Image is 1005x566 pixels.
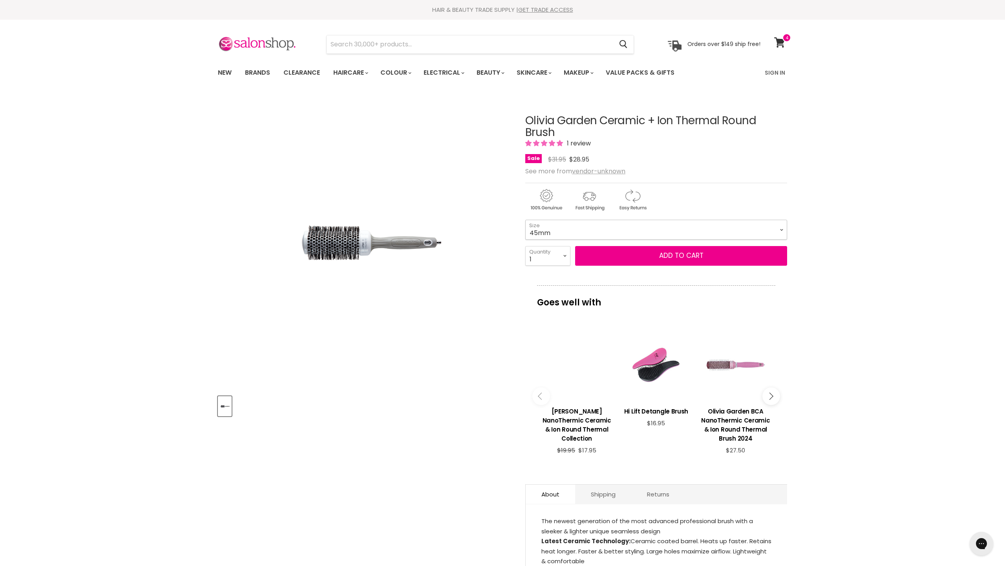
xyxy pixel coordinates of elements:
[278,64,326,81] a: Clearance
[208,6,797,14] div: HAIR & BEAUTY TRADE SUPPLY |
[620,401,692,420] a: View product:Hi Lift Detangle Brush
[418,64,469,81] a: Electrical
[471,64,509,81] a: Beauty
[525,115,787,139] h1: Olivia Garden Ceramic + Ion Thermal Round Brush
[568,188,610,212] img: shipping.gif
[659,251,703,260] span: Add to cart
[537,285,775,311] p: Goes well with
[541,537,630,545] strong: Latest Ceramic Technology:
[541,329,612,401] a: View product:Olivia Garden NanoThermic Ceramic & Ion Round Thermal Collection
[569,155,589,164] span: $28.95
[966,529,997,558] iframe: Gorgias live chat messenger
[239,64,276,81] a: Brands
[327,64,373,81] a: Haircare
[525,139,565,148] span: 5.00 stars
[217,394,512,416] div: Product thumbnails
[631,485,685,504] a: Returns
[687,40,760,48] p: Orders over $149 ship free!
[525,167,625,176] span: See more from
[518,6,573,14] a: GET TRADE ACCESS
[726,446,745,454] span: $27.50
[620,329,692,401] a: View product:Hi Lift Detangle Brush
[526,485,575,504] a: About
[620,407,692,416] h3: Hi Lift Detangle Brush
[700,329,771,401] a: View product:Olivia Garden BCA NanoThermic Ceramic & Ion Round Thermal Brush 2024
[600,64,680,81] a: Value Packs & Gifts
[212,64,238,81] a: New
[613,35,634,53] button: Search
[558,64,598,81] a: Makeup
[218,396,232,416] button: Olivia Garden Ceramic + Ion Thermal Round Brush
[548,155,566,164] span: $31.95
[700,407,771,443] h3: Olivia Garden BCA NanoThermic Ceramic & Ion Round Thermal Brush 2024
[578,446,596,454] span: $17.95
[273,104,456,379] img: Olivia Garden Ceramic + Ion Thermal Round Brush
[212,61,720,84] ul: Main menu
[219,397,231,415] img: Olivia Garden Ceramic + Ion Thermal Round Brush
[525,188,567,212] img: genuine.gif
[375,64,416,81] a: Colour
[525,246,570,266] select: Quantity
[327,35,613,53] input: Search
[511,64,556,81] a: Skincare
[647,419,665,427] span: $16.95
[218,95,511,389] div: Olivia Garden Ceramic + Ion Thermal Round Brush image. Click or Scroll to Zoom.
[565,139,591,148] span: 1 review
[760,64,790,81] a: Sign In
[541,401,612,447] a: View product:Olivia Garden NanoThermic Ceramic & Ion Round Thermal Collection
[541,407,612,443] h3: [PERSON_NAME] NanoThermic Ceramic & Ion Round Thermal Collection
[575,485,631,504] a: Shipping
[557,446,575,454] span: $19.95
[208,61,797,84] nav: Main
[612,188,653,212] img: returns.gif
[575,246,787,266] button: Add to cart
[700,401,771,447] a: View product:Olivia Garden BCA NanoThermic Ceramic & Ion Round Thermal Brush 2024
[572,167,625,176] a: vendor-unknown
[525,154,542,163] span: Sale
[326,35,634,54] form: Product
